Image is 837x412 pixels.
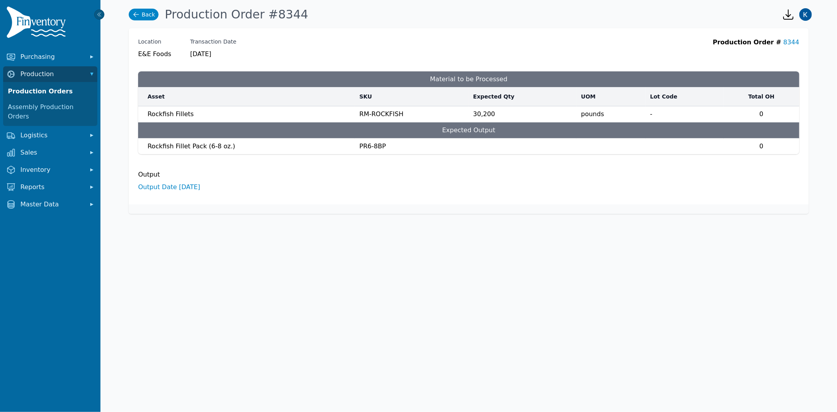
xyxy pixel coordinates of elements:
span: - [650,110,653,118]
button: Logistics [3,128,97,143]
h3: Output [138,167,799,179]
span: Logistics [20,131,83,140]
img: Kathleen Gray [799,8,812,21]
span: pounds [581,109,641,119]
th: Total OH [724,87,799,106]
span: Rockfish Fillets [148,110,194,118]
label: Location [138,38,171,46]
td: Expected Output [138,122,799,139]
a: Assembly Production Orders [5,99,96,124]
span: [DATE] [190,49,236,59]
th: UOM [576,87,646,106]
button: Inventory [3,162,97,178]
span: 30,200 [473,110,495,118]
td: RM-ROCKFISH [355,106,469,122]
th: Lot Code [646,87,724,106]
span: Production [20,69,83,79]
a: Production Orders [5,84,96,99]
span: Rockfish Fillet Pack (6-8 oz.) [148,142,235,150]
span: Master Data [20,200,83,209]
span: E&E Foods [138,49,171,59]
a: Output Date [DATE] [138,183,200,191]
span: Purchasing [20,52,83,62]
button: Master Data [3,197,97,212]
h3: Material to be Processed [138,71,799,87]
img: Finventory [6,6,69,41]
h1: Production Order #8344 [165,7,308,22]
td: PR6-8BP [355,139,469,155]
span: Inventory [20,165,83,175]
span: Sales [20,148,83,157]
span: Reports [20,182,83,192]
label: Transaction Date [190,38,236,46]
button: Reports [3,179,97,195]
button: Sales [3,145,97,160]
button: Purchasing [3,49,97,65]
th: SKU [355,87,469,106]
th: Asset [138,87,355,106]
button: Production [3,66,97,82]
a: Back [129,9,159,20]
span: Production Order # [713,38,782,46]
td: 0 [724,139,799,155]
td: 0 [724,106,799,122]
a: 8344 [783,38,799,46]
th: Expected Qty [469,87,576,106]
